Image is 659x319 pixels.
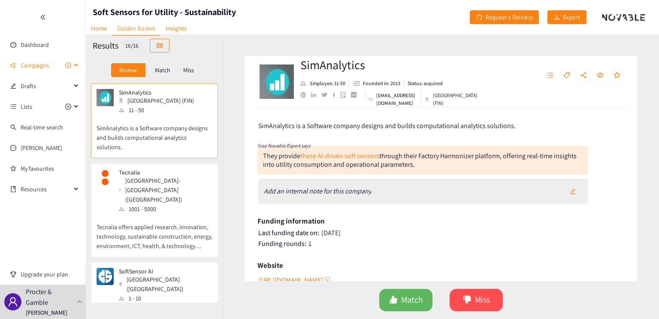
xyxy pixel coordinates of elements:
[119,169,206,176] p: Tecnalia
[119,105,199,115] div: 11 - 50
[592,69,608,83] button: eye
[554,14,560,21] span: download
[65,104,71,110] span: plus-circle
[547,72,553,80] span: unordered-list
[21,98,32,115] span: Lists
[363,80,400,87] p: Founded in: 2013
[258,228,319,237] span: Last funding date on:
[97,268,114,285] img: Snapshot of the company's website
[21,181,71,198] span: Resources
[259,275,323,285] span: [URL][DOMAIN_NAME]
[340,92,351,98] a: google maps
[576,69,591,83] button: share-alt
[40,14,46,20] span: double-left
[119,67,137,74] p: Review
[580,72,587,80] span: share-alt
[547,10,586,24] button: downloadExport
[119,275,212,294] div: [GEOGRAPHIC_DATA] ([GEOGRAPHIC_DATA])
[542,69,558,83] button: unordered-list
[157,43,163,49] span: table
[401,293,423,307] span: Match
[425,92,478,107] div: [GEOGRAPHIC_DATA] (FIN)
[10,104,16,110] span: unordered-list
[21,57,49,74] span: Campaigns
[470,10,539,24] button: redoRequest a Delivery
[463,295,472,305] span: dislike
[21,160,79,177] a: My favourites
[559,69,574,83] button: tag
[260,64,294,99] img: Company Logo
[563,72,570,80] span: tag
[389,295,398,305] span: like
[119,176,212,204] div: [GEOGRAPHIC_DATA]-[GEOGRAPHIC_DATA] ([GEOGRAPHIC_DATA])
[21,144,62,152] a: [PERSON_NAME]
[570,188,576,195] span: edit
[258,239,625,248] div: 1
[258,239,306,248] span: Funding rounds:
[563,184,582,198] button: edit
[112,21,160,36] a: Golden Basket
[8,297,18,307] span: user
[160,21,192,35] a: Insights
[333,92,341,97] a: facebook
[93,6,236,18] h1: Soft Sensors for Utility - Sustainability
[563,12,580,22] span: Export
[21,41,49,49] a: Dashboard
[21,77,71,95] span: Drafts
[10,186,16,192] span: book
[379,289,432,311] button: likeMatch
[97,115,212,152] p: SimAnalytics is a Software company designs and builds computational analytics solutions.
[93,40,118,52] h2: Results
[10,62,16,68] span: sound
[263,151,577,169] div: They provide through their Factory Harmonizer platform, offering real-time insights into utility ...
[150,39,169,52] button: table
[349,80,404,87] li: Founded in year
[609,69,625,83] button: star
[258,229,625,237] div: [DATE]
[310,80,345,87] p: Employee: 11-50
[300,151,379,160] a: these AI-driven soft sensors
[10,83,16,89] span: edit
[450,289,503,311] button: dislikeMiss
[258,121,516,130] span: SimAnalytics is a Software company designs and builds computational analytics solutions.
[119,96,199,105] div: [GEOGRAPHIC_DATA] (FIN)
[10,271,16,277] span: trophy
[376,92,418,107] p: [EMAIL_ADDRESS][DOMAIN_NAME]
[300,92,311,98] a: website
[97,214,212,251] p: Tecnalia offers applied research, innovation, technology, sustainable construction, energy, envir...
[26,286,73,308] p: Procter & Gamble
[119,268,206,275] p: SoftSensor AI
[475,293,490,307] span: Miss
[86,21,112,35] a: Home
[65,62,71,68] span: plus-circle
[257,142,311,149] i: Your Novable Expert says
[408,80,443,87] p: Status: acquired
[119,294,212,303] div: 1 - 10
[119,204,212,214] div: 1001 - 5000
[183,67,194,74] p: Miss
[257,259,283,272] h6: Website
[321,92,332,97] a: twitter
[26,308,67,317] p: [PERSON_NAME]
[597,72,604,80] span: eye
[300,80,349,87] li: Employees
[259,273,332,287] button: [URL][DOMAIN_NAME]
[486,12,532,22] span: Request a Delivery
[97,89,114,106] img: Snapshot of the company's website
[614,72,620,80] span: star
[123,40,141,51] div: 16 / 16
[616,278,659,319] iframe: Chat Widget
[404,80,443,87] li: Status
[476,14,482,21] span: redo
[300,56,473,74] h2: SimAnalytics
[257,215,325,227] h6: Funding information
[155,67,170,74] p: Match
[21,266,79,283] span: Upgrade your plan
[311,92,321,98] a: linkedin
[264,187,372,196] i: Add an internal note for this company
[21,123,63,131] a: Real-time search
[97,169,114,186] img: Snapshot of the company's website
[119,89,194,96] p: SimAnalytics
[351,92,362,98] a: crunchbase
